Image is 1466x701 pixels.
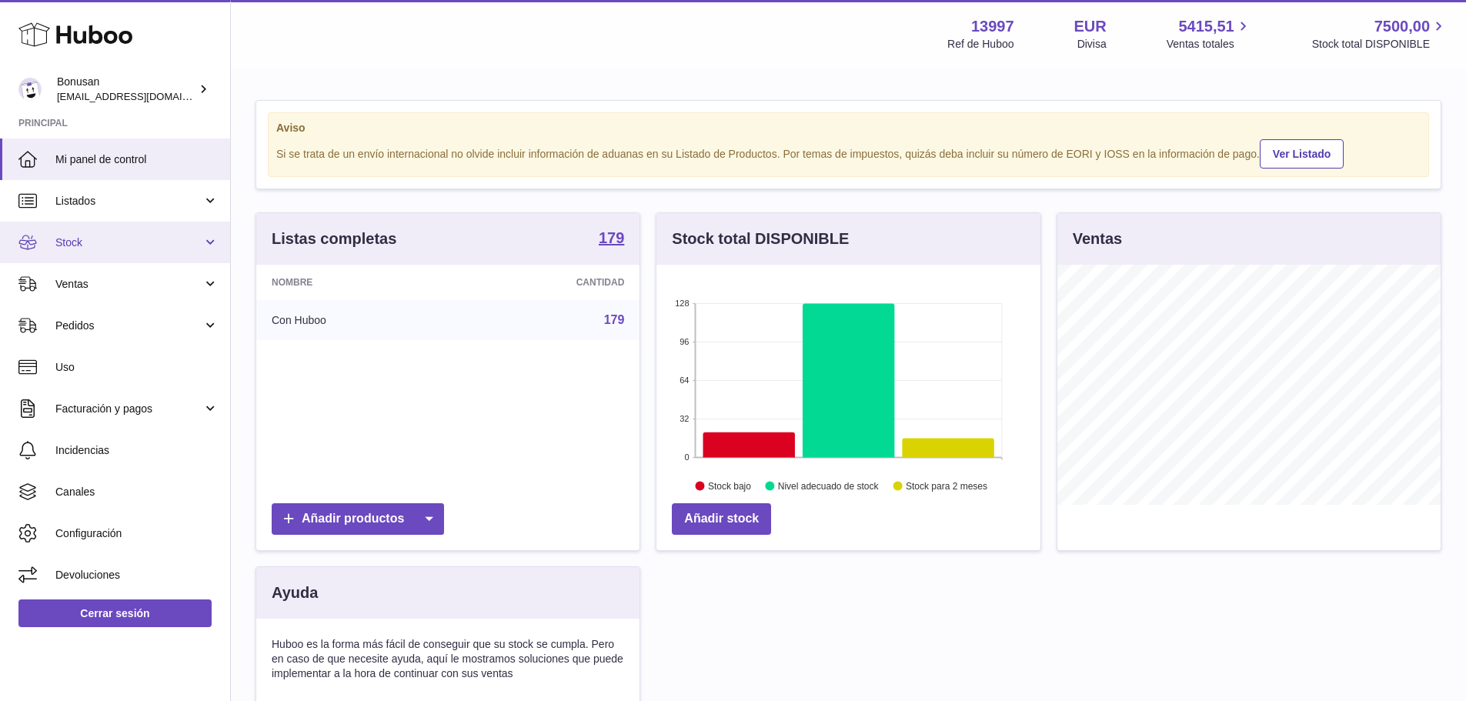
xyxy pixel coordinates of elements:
strong: EUR [1074,16,1107,37]
span: Facturación y pagos [55,402,202,416]
a: 179 [599,230,624,249]
span: Ventas [55,277,202,292]
span: Incidencias [55,443,219,458]
a: Añadir productos [272,503,444,535]
span: Ventas totales [1167,37,1252,52]
span: Canales [55,485,219,499]
span: Devoluciones [55,568,219,582]
text: Nivel adecuado de stock [778,481,880,492]
span: Listados [55,194,202,209]
div: Si se trata de un envío internacional no olvide incluir información de aduanas en su Listado de P... [276,137,1421,169]
a: 7500,00 Stock total DISPONIBLE [1312,16,1448,52]
span: Stock total DISPONIBLE [1312,37,1448,52]
div: Divisa [1077,37,1107,52]
strong: 179 [599,230,624,245]
text: 96 [680,337,690,346]
span: 7500,00 [1374,16,1430,37]
a: 179 [604,313,625,326]
a: Cerrar sesión [18,599,212,627]
th: Cantidad [456,265,640,300]
td: Con Huboo [256,300,456,340]
text: Stock para 2 meses [906,481,987,492]
strong: Aviso [276,121,1421,135]
p: Huboo es la forma más fácil de conseguir que su stock se cumpla. Pero en caso de que necesite ayu... [272,637,624,681]
th: Nombre [256,265,456,300]
span: Mi panel de control [55,152,219,167]
span: 5415,51 [1178,16,1234,37]
a: 5415,51 Ventas totales [1167,16,1252,52]
text: 64 [680,376,690,385]
span: Stock [55,235,202,250]
span: Uso [55,360,219,375]
div: Ref de Huboo [947,37,1014,52]
text: Stock bajo [708,481,751,492]
strong: 13997 [971,16,1014,37]
text: 128 [675,299,689,308]
text: 32 [680,414,690,423]
h3: Stock total DISPONIBLE [672,229,849,249]
text: 0 [685,452,690,462]
a: Añadir stock [672,503,771,535]
span: Pedidos [55,319,202,333]
span: Configuración [55,526,219,541]
h3: Ventas [1073,229,1122,249]
img: info@bonusan.es [18,78,42,101]
a: Ver Listado [1260,139,1344,169]
span: [EMAIL_ADDRESS][DOMAIN_NAME] [57,90,226,102]
div: Bonusan [57,75,195,104]
h3: Listas completas [272,229,396,249]
h3: Ayuda [272,582,318,603]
